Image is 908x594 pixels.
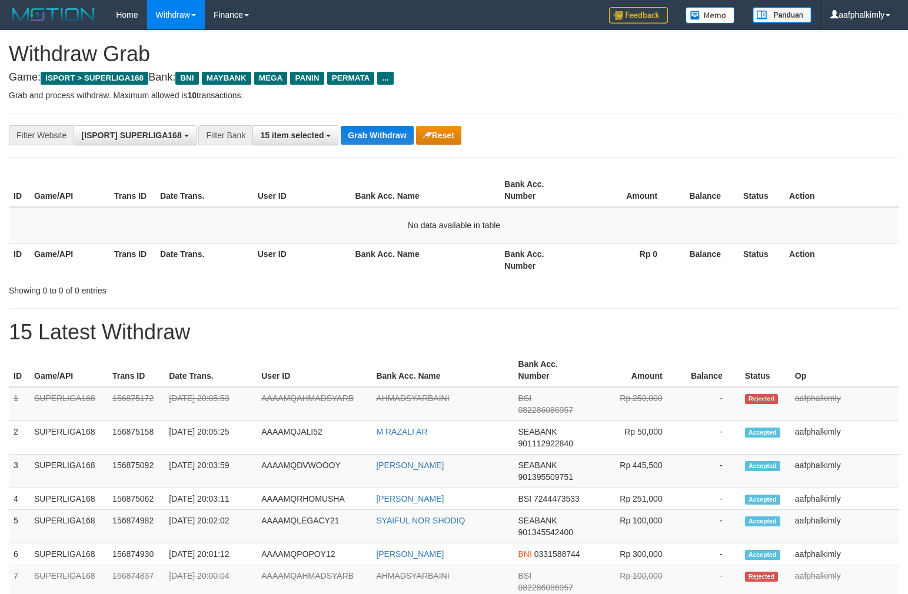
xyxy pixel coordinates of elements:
h1: Withdraw Grab [9,42,899,66]
span: SEABANK [518,460,557,470]
th: Op [790,353,899,387]
th: Action [784,243,899,276]
span: Accepted [745,516,780,526]
td: [DATE] 20:05:25 [164,421,257,455]
th: Bank Acc. Name [371,353,513,387]
td: SUPERLIGA168 [29,455,108,488]
td: 2 [9,421,29,455]
h4: Game: Bank: [9,72,899,84]
span: Accepted [745,461,780,471]
td: 1 [9,387,29,421]
th: Bank Acc. Name [351,173,500,207]
span: Accepted [745,428,780,438]
span: Copy 901345542400 to clipboard [518,528,573,537]
span: Rejected [745,572,778,582]
th: Balance [675,243,739,276]
td: 156874982 [108,510,164,543]
th: ID [9,173,29,207]
td: - [680,543,740,565]
td: SUPERLIGA168 [29,421,108,455]
td: 156875172 [108,387,164,421]
th: Trans ID [108,353,164,387]
th: Status [740,353,790,387]
h1: 15 Latest Withdraw [9,321,899,344]
td: No data available in table [9,207,899,243]
td: [DATE] 20:01:12 [164,543,257,565]
td: [DATE] 20:02:02 [164,510,257,543]
th: User ID [253,173,351,207]
td: aafphalkimly [790,455,899,488]
span: ... [377,72,393,85]
span: 15 item selected [260,131,324,140]
td: Rp 300,000 [590,543,680,565]
th: Game/API [29,173,109,207]
td: AAAAMQLEGACY21 [257,510,371,543]
td: - [680,510,740,543]
td: Rp 445,500 [590,455,680,488]
td: SUPERLIGA168 [29,488,108,510]
th: Bank Acc. Name [351,243,500,276]
div: Filter Website [9,125,74,145]
span: BSI [518,571,532,580]
img: MOTION_logo.png [9,6,98,24]
span: Copy 0331588744 to clipboard [534,549,580,559]
td: AAAAMQAHMADSYARB [257,387,371,421]
td: - [680,488,740,510]
td: 4 [9,488,29,510]
th: User ID [253,243,351,276]
td: AAAAMQJALI52 [257,421,371,455]
th: Balance [675,173,739,207]
th: Amount [590,353,680,387]
td: aafphalkimly [790,421,899,455]
td: Rp 50,000 [590,421,680,455]
button: Reset [416,126,461,145]
td: 3 [9,455,29,488]
td: 5 [9,510,29,543]
div: Filter Bank [198,125,252,145]
td: AAAAMQPOPOY12 [257,543,371,565]
button: [ISPORT] SUPERLIGA168 [74,125,196,145]
th: Amount [580,173,675,207]
span: MEGA [254,72,288,85]
span: PANIN [290,72,324,85]
th: Game/API [29,353,108,387]
td: aafphalkimly [790,387,899,421]
td: - [680,455,740,488]
a: [PERSON_NAME] [376,549,444,559]
td: 156875062 [108,488,164,510]
th: Trans ID [109,243,155,276]
td: - [680,421,740,455]
button: Grab Withdraw [341,126,413,145]
img: Feedback.jpg [609,7,668,24]
td: 156875158 [108,421,164,455]
td: AAAAMQDVWOOOY [257,455,371,488]
th: ID [9,353,29,387]
span: BNI [518,549,532,559]
th: Date Trans. [155,173,253,207]
span: BNI [175,72,198,85]
td: AAAAMQRHOMUSHA [257,488,371,510]
td: SUPERLIGA168 [29,387,108,421]
span: BSI [518,393,532,403]
a: [PERSON_NAME] [376,460,444,470]
strong: 10 [187,91,197,100]
span: Accepted [745,495,780,505]
span: MAYBANK [202,72,251,85]
td: Rp 251,000 [590,488,680,510]
span: Copy 082286086957 to clipboard [518,405,573,415]
img: panduan.png [753,7,811,23]
span: Copy 901395509751 to clipboard [518,472,573,482]
span: Copy 7244473533 to clipboard [534,494,580,503]
p: Grab and process withdraw. Maximum allowed is transactions. [9,89,899,101]
th: ID [9,243,29,276]
th: Balance [680,353,740,387]
td: 156874930 [108,543,164,565]
th: Status [739,173,784,207]
a: [PERSON_NAME] [376,494,444,503]
td: 6 [9,543,29,565]
th: Bank Acc. Number [514,353,590,387]
a: M RAZALI AR [376,427,427,436]
span: Copy 082286086957 to clipboard [518,583,573,592]
span: BSI [518,494,532,503]
td: [DATE] 20:05:53 [164,387,257,421]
